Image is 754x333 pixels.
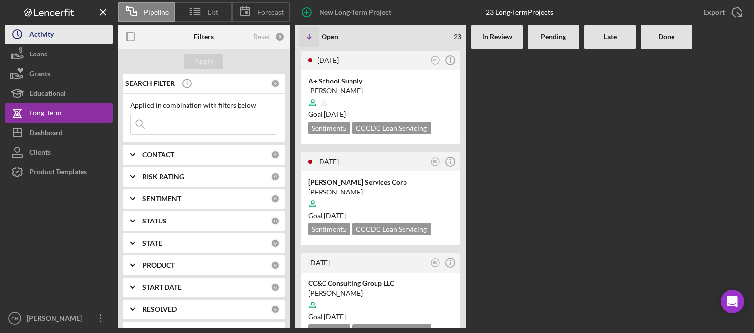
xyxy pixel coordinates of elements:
[308,110,346,118] span: Goal
[25,308,88,331] div: [PERSON_NAME]
[5,44,113,64] button: Loans
[454,33,461,41] span: 23
[324,211,346,220] time: 10/12/2024
[142,239,162,247] b: STATE
[29,25,54,47] div: Activity
[324,312,346,321] time: 10/20/2024
[299,49,461,145] a: [DATE]BDA+ School Supply[PERSON_NAME]Goal [DATE]Sentiment5CCCDC Loan Servicing
[275,32,285,42] div: 0
[308,278,453,288] div: CC&C Consulting Group LLC
[125,80,175,87] b: SEARCH FILTER
[658,33,674,41] b: Done
[308,223,350,235] div: Sentiment 5
[142,217,167,225] b: STATUS
[142,151,174,159] b: CONTACT
[142,305,177,313] b: RESOLVED
[130,101,277,109] div: Applied in combination with filters below
[308,211,346,220] span: Goal
[352,223,431,235] div: CCCDC Loan Servicing
[195,54,213,69] div: Apply
[142,283,182,291] b: START DATE
[29,123,63,145] div: Dashboard
[5,123,113,142] button: Dashboard
[142,195,181,203] b: SENTIMENT
[29,44,47,66] div: Loans
[319,2,391,22] div: New Long-Term Project
[5,25,113,44] button: Activity
[29,83,66,106] div: Educational
[142,261,175,269] b: PRODUCT
[271,217,280,225] div: 0
[322,33,338,41] b: Open
[29,64,50,86] div: Grants
[299,150,461,247] a: [DATE]BD[PERSON_NAME] Services Corp[PERSON_NAME]Goal [DATE]Sentiment5CCCDC Loan Servicing
[271,261,280,270] div: 0
[352,122,431,134] div: CCCDC Loan Servicing
[29,162,87,184] div: Product Templates
[703,2,725,22] div: Export
[271,79,280,88] div: 0
[257,8,284,16] span: Forecast
[483,33,512,41] b: In Review
[271,283,280,292] div: 0
[308,76,453,86] div: A+ School Supply
[308,288,453,298] div: [PERSON_NAME]
[5,103,113,123] button: Long-Term
[271,150,280,159] div: 0
[541,33,566,41] b: Pending
[5,64,113,83] button: Grants
[253,33,270,41] div: Reset
[433,160,438,163] text: BD
[29,103,62,125] div: Long-Term
[271,172,280,181] div: 0
[208,8,218,16] span: List
[271,305,280,314] div: 0
[271,239,280,248] div: 0
[184,54,223,69] button: Apply
[5,142,113,162] button: Clients
[194,33,214,41] b: Filters
[486,8,553,16] div: 23 Long-Term Projects
[308,177,453,187] div: [PERSON_NAME] Services Corp
[317,157,339,166] time: 2025-08-28 13:19
[324,110,346,118] time: 01/25/2025
[11,316,18,321] text: CH
[721,290,744,313] div: Open Intercom Messenger
[5,308,113,328] button: CH[PERSON_NAME]
[5,162,113,182] button: Product Templates
[308,258,330,267] time: 2025-08-26 15:21
[142,173,184,181] b: RISK RATING
[317,56,339,64] time: 2025-09-04 15:42
[604,33,617,41] b: Late
[271,194,280,203] div: 0
[308,122,350,134] div: Sentiment 5
[308,312,346,321] span: Goal
[429,54,442,67] button: BD
[5,83,113,103] button: Educational
[429,155,442,168] button: BD
[694,2,749,22] button: Export
[144,8,169,16] span: Pipeline
[429,256,442,270] button: BD
[433,58,438,62] text: BD
[29,142,51,165] div: Clients
[308,86,453,96] div: [PERSON_NAME]
[295,2,401,22] button: New Long-Term Project
[308,187,453,197] div: [PERSON_NAME]
[433,261,438,264] text: BD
